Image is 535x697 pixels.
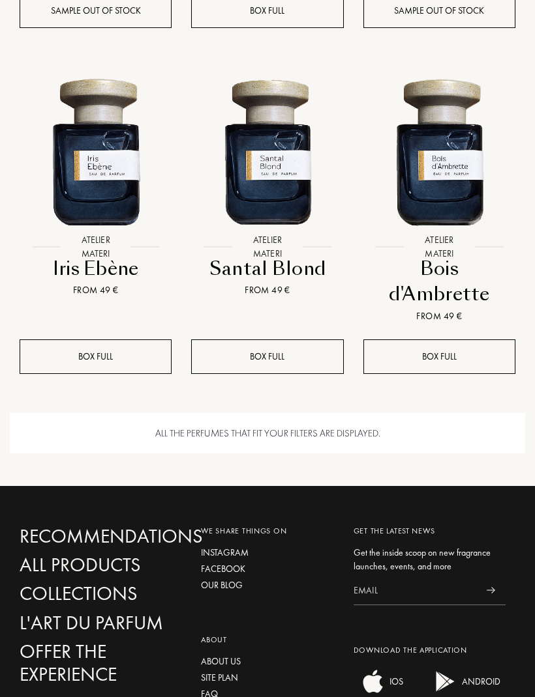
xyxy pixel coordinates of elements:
div: Download the application [354,645,506,657]
img: android app [433,669,459,695]
div: We share things on [201,526,333,537]
a: Bois d'Ambrette Atelier MateriAtelier MateriBois d'AmbretteFrom 49 € [363,51,515,340]
a: Collections [20,583,172,606]
a: Our blog [201,579,333,593]
div: From 49 € [369,310,510,324]
img: Santal Blond Atelier Materi [181,66,353,237]
div: Santal Blond [196,257,338,282]
div: IOS [386,669,403,695]
div: From 49 € [25,284,166,298]
div: About [201,634,333,646]
div: Get the latest news [354,526,506,537]
img: Iris Ebène Atelier Materi [10,66,181,237]
a: Facebook [201,563,333,576]
a: Iris Ebène Atelier MateriAtelier MateriIris EbèneFrom 49 € [20,51,172,315]
img: news_send.svg [487,588,495,594]
a: Site plan [201,672,333,685]
div: Bois d'Ambrette [369,257,510,308]
div: Box full [363,340,515,375]
a: L'Art du Parfum [20,612,172,635]
div: All the perfumes that fit your filters are displayed. [10,414,525,455]
img: Bois d'Ambrette Atelier Materi [354,66,525,237]
div: Box full [191,340,343,375]
div: ANDROID [459,669,500,695]
div: From 49 € [196,284,338,298]
a: About us [201,655,333,669]
div: Get the inside scoop on new fragrance launches, events, and more [354,547,506,574]
input: Email [354,576,476,606]
img: ios app [360,669,386,695]
a: Recommendations [20,526,172,548]
a: Santal Blond Atelier MateriAtelier MateriSantal BlondFrom 49 € [191,51,343,315]
div: Iris Ebène [25,257,166,282]
a: Offer the experience [20,641,172,687]
a: All products [20,554,172,577]
a: Instagram [201,547,333,560]
div: Box full [20,340,172,375]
